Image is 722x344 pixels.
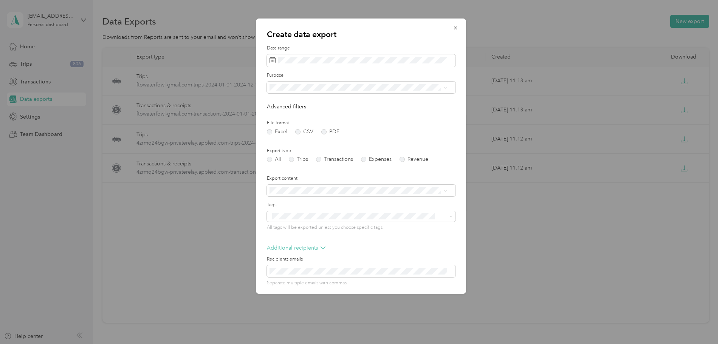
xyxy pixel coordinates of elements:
p: Separate multiple emails with commas [267,280,456,287]
p: Advanced filters [267,103,456,111]
label: All [267,157,281,162]
label: Export content [267,175,456,182]
label: Revenue [400,157,428,162]
label: Export type [267,148,456,154]
label: Transactions [316,157,353,162]
label: Tags [267,202,456,208]
label: Expenses [361,157,392,162]
label: File format [267,120,456,126]
label: Trips [289,157,308,162]
p: All tags will be exported unless you choose specific tags. [267,224,456,231]
iframe: Everlance-gr Chat Button Frame [680,302,722,344]
label: Date range [267,45,456,52]
label: Purpose [267,72,456,79]
label: Recipients emails [267,256,456,263]
label: Excel [267,129,287,134]
p: Create data export [267,29,456,40]
label: PDF [321,129,339,134]
label: CSV [295,129,313,134]
p: Additional recipients [267,244,325,252]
